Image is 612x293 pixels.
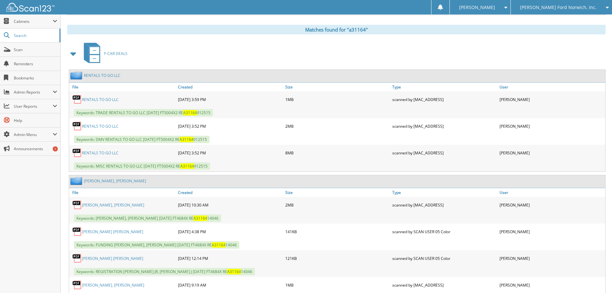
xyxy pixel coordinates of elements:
img: PDF.png [72,200,82,210]
a: Size [284,83,391,91]
span: Announcements [14,146,57,151]
img: PDF.png [72,253,82,263]
span: Reminders [14,61,57,67]
a: [PERSON_NAME], [PERSON_NAME] [82,282,144,288]
div: 2MB [284,120,391,133]
div: 141KB [284,225,391,238]
img: PDF.png [72,95,82,104]
img: folder2.png [70,177,84,185]
a: User [498,188,605,197]
div: scanned by [MAC_ADDRESS] [391,93,498,106]
img: PDF.png [72,227,82,236]
img: PDF.png [72,280,82,290]
span: A31164 [180,163,194,169]
a: RENTALS TO GO LLC [82,150,119,156]
a: F-CAR DEALS [80,41,128,66]
a: RENTALS TO GO LLC [82,124,119,129]
span: F-CAR DEALS [104,51,128,56]
div: 1MB [284,93,391,106]
div: scanned by [MAC_ADDRESS] [391,120,498,133]
div: [DATE] 3:52 PM [176,146,284,159]
div: [DATE] 9:19 AM [176,279,284,291]
span: Admin Menu [14,132,53,137]
span: A31164 [227,269,241,274]
span: Cabinets [14,19,53,24]
a: Type [391,83,498,91]
span: Keywords: FUNDING [PERSON_NAME], [PERSON_NAME] [DATE] FT4684X RE 14046 [74,241,239,249]
span: [PERSON_NAME] Ford Norwich, Inc. [520,5,597,9]
div: 1 [53,146,58,151]
span: Keywords: REGISTRATION [PERSON_NAME] JR, [PERSON_NAME] J [DATE] FT4684X RE 14046 [74,268,255,275]
span: Keywords: [PERSON_NAME], [PERSON_NAME] [DATE] FT4684X RE 14046 [74,215,221,222]
div: [DATE] 12:14 PM [176,252,284,265]
a: User [498,83,605,91]
div: [PERSON_NAME] [498,198,605,211]
div: [PERSON_NAME] [498,279,605,291]
span: Help [14,118,57,123]
div: 2MB [284,198,391,211]
a: File [69,83,176,91]
span: A31164 [183,110,197,115]
span: User Reports [14,104,53,109]
div: [PERSON_NAME] [498,252,605,265]
span: Keywords: MISC RENTALS TO GO LLC [DATE] FT5004X2 RE 912515 [74,162,210,170]
a: Type [391,188,498,197]
a: [PERSON_NAME] [PERSON_NAME] [82,229,143,234]
img: PDF.png [72,148,82,158]
span: Keywords: DMV RENTALS TO GO LLC [DATE] FT5004X2 RE 912515 [74,136,209,143]
div: scanned by [MAC_ADDRESS] [391,146,498,159]
div: 121KB [284,252,391,265]
div: scanned by [MAC_ADDRESS] [391,279,498,291]
div: scanned by [MAC_ADDRESS] [391,198,498,211]
a: RENTALS TO GO LLC [82,97,119,102]
span: Bookmarks [14,75,57,81]
img: folder2.png [70,71,84,79]
div: scanned by SCAN USER 05 Color [391,252,498,265]
span: Keywords: TRADE RENTALS TO GO LLC [DATE] FT5004X2 RE 912515 [74,109,213,116]
span: Scan [14,47,57,52]
a: Created [176,83,284,91]
a: [PERSON_NAME], [PERSON_NAME] [84,178,146,184]
div: 8MB [284,146,391,159]
div: [DATE] 10:30 AM [176,198,284,211]
div: 1MB [284,279,391,291]
div: [PERSON_NAME] [498,93,605,106]
span: A31164 [193,215,207,221]
a: Created [176,188,284,197]
div: Matches found for "a31164" [67,25,606,34]
img: PDF.png [72,121,82,131]
a: Size [284,188,391,197]
span: Admin Reports [14,89,53,95]
div: [PERSON_NAME] [498,120,605,133]
span: A31164 [180,137,193,142]
img: scan123-logo-white.svg [6,3,55,12]
span: [PERSON_NAME] [459,5,495,9]
div: [PERSON_NAME] [498,225,605,238]
span: A31164 [212,242,226,248]
a: File [69,188,176,197]
div: [PERSON_NAME] [498,146,605,159]
div: [DATE] 3:59 PM [176,93,284,106]
div: [DATE] 3:52 PM [176,120,284,133]
a: RENTALS TO GO LLC [84,73,120,78]
div: scanned by SCAN USER 05 Color [391,225,498,238]
a: [PERSON_NAME] [PERSON_NAME] [82,256,143,261]
a: [PERSON_NAME], [PERSON_NAME] [82,202,144,208]
span: Search [14,33,56,38]
div: [DATE] 4:38 PM [176,225,284,238]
